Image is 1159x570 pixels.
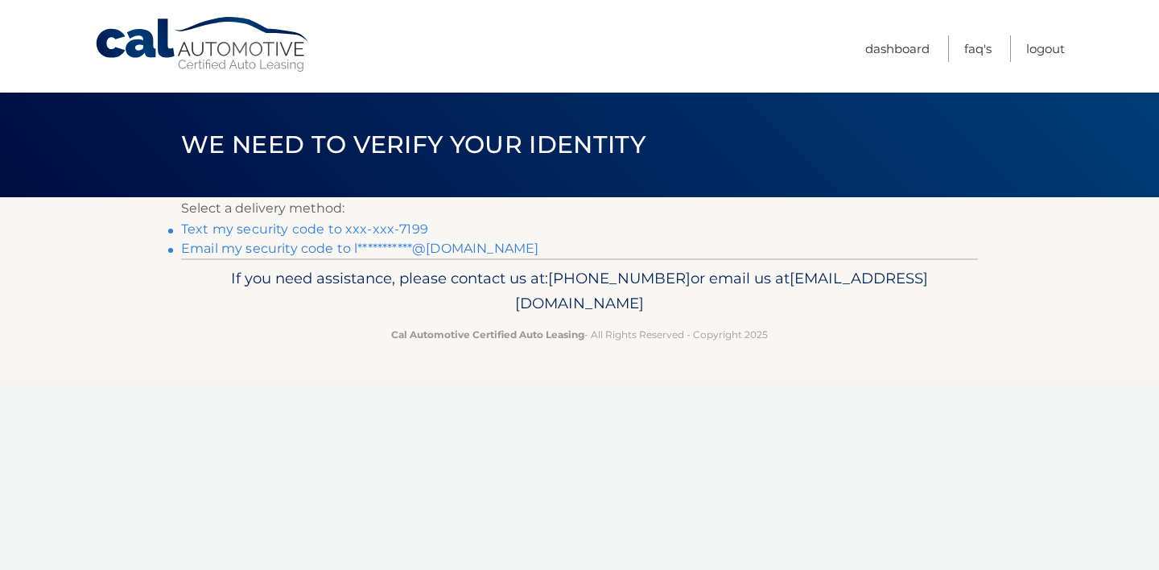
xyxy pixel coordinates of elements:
[181,130,645,159] span: We need to verify your identity
[865,35,930,62] a: Dashboard
[548,269,691,287] span: [PHONE_NUMBER]
[964,35,992,62] a: FAQ's
[181,221,428,237] a: Text my security code to xxx-xxx-7199
[391,328,584,341] strong: Cal Automotive Certified Auto Leasing
[192,266,967,317] p: If you need assistance, please contact us at: or email us at
[192,326,967,343] p: - All Rights Reserved - Copyright 2025
[1026,35,1065,62] a: Logout
[181,197,978,220] p: Select a delivery method:
[94,16,311,73] a: Cal Automotive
